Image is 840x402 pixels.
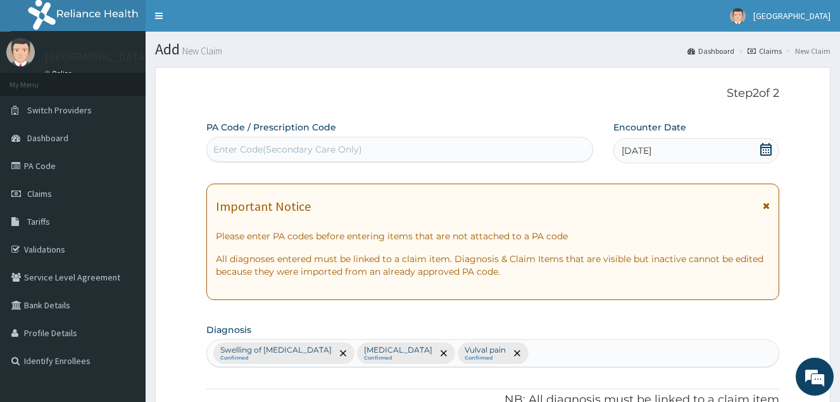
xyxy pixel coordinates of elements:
[216,230,770,242] p: Please enter PA codes before entering items that are not attached to a PA code
[206,323,251,336] label: Diagnosis
[783,46,831,56] li: New Claim
[44,69,75,78] a: Online
[511,348,523,359] span: remove selection option
[613,121,686,134] label: Encounter Date
[364,355,432,361] small: Confirmed
[465,345,506,355] p: Vulval pain
[155,41,831,58] h1: Add
[6,38,35,66] img: User Image
[687,46,734,56] a: Dashboard
[216,199,311,213] h1: Important Notice
[364,345,432,355] p: [MEDICAL_DATA]
[220,345,332,355] p: Swelling of [MEDICAL_DATA]
[206,87,779,101] p: Step 2 of 2
[337,348,349,359] span: remove selection option
[27,216,50,227] span: Tariffs
[213,143,362,156] div: Enter Code(Secondary Care Only)
[216,253,770,278] p: All diagnoses entered must be linked to a claim item. Diagnosis & Claim Items that are visible bu...
[220,355,332,361] small: Confirmed
[27,188,52,199] span: Claims
[622,144,651,157] span: [DATE]
[27,132,68,144] span: Dashboard
[206,121,336,134] label: PA Code / Prescription Code
[44,51,149,63] p: [GEOGRAPHIC_DATA]
[748,46,782,56] a: Claims
[438,348,449,359] span: remove selection option
[730,8,746,24] img: User Image
[465,355,506,361] small: Confirmed
[27,104,92,116] span: Switch Providers
[753,10,831,22] span: [GEOGRAPHIC_DATA]
[180,46,222,56] small: New Claim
